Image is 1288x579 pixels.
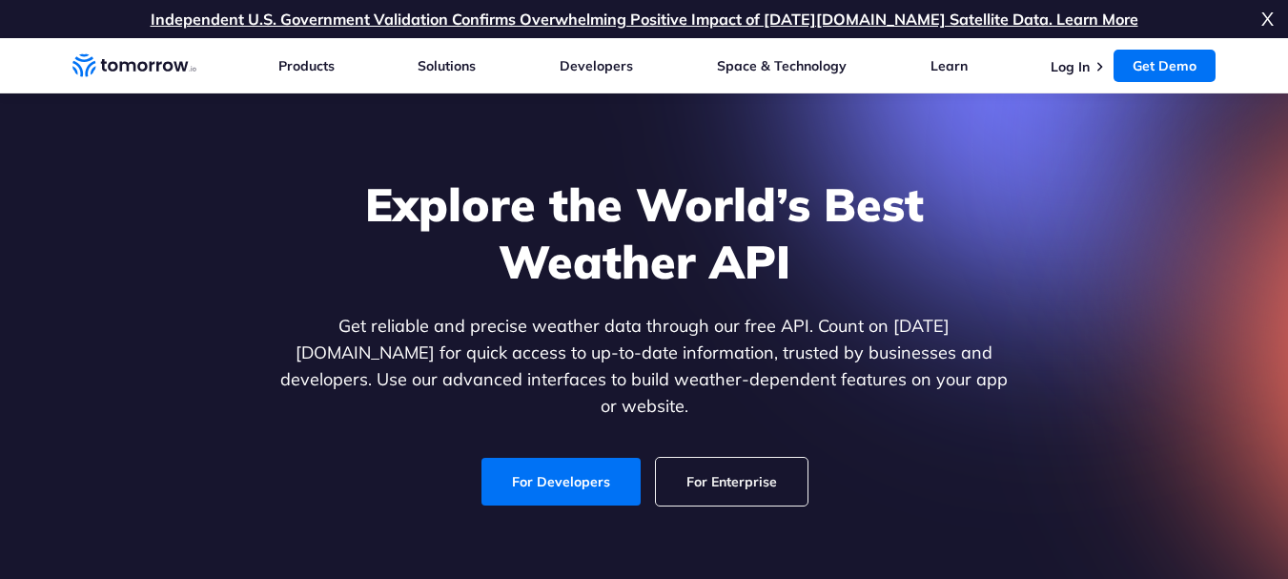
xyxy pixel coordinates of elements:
a: Learn [930,57,968,74]
a: Get Demo [1114,50,1216,82]
h1: Explore the World’s Best Weather API [276,176,1012,290]
a: Developers [560,57,633,74]
a: Space & Technology [717,57,847,74]
p: Get reliable and precise weather data through our free API. Count on [DATE][DOMAIN_NAME] for quic... [276,313,1012,420]
a: Products [278,57,335,74]
a: Log In [1051,58,1090,75]
a: Independent U.S. Government Validation Confirms Overwhelming Positive Impact of [DATE][DOMAIN_NAM... [151,10,1138,29]
a: For Enterprise [656,458,808,506]
a: For Developers [481,458,641,506]
a: Solutions [418,57,476,74]
a: Home link [72,52,196,80]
